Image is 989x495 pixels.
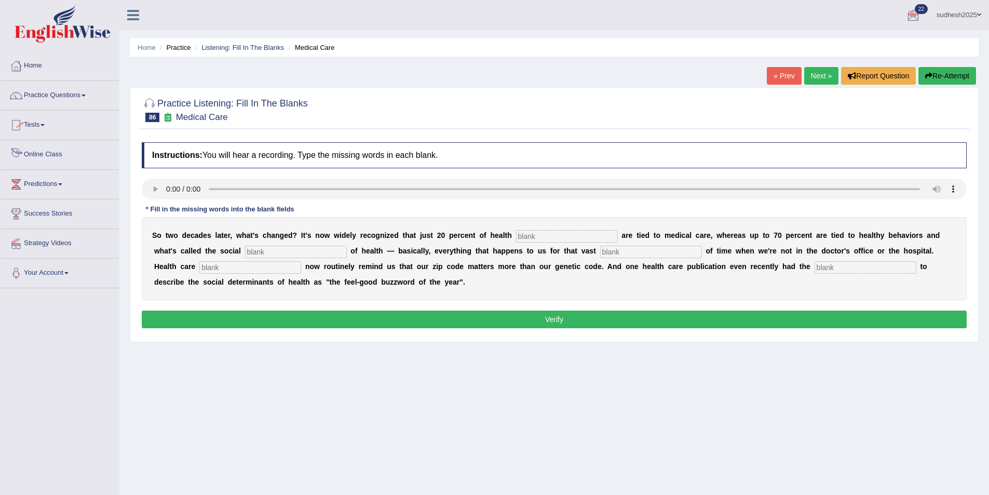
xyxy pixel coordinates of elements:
b: S [152,231,157,239]
b: h [566,247,571,255]
b: e [764,247,768,255]
b: a [235,247,239,255]
b: l [374,247,376,255]
b: p [502,247,506,255]
b: t [790,247,792,255]
b: h [859,231,864,239]
b: t [889,247,891,255]
b: i [384,231,386,239]
b: t [303,231,306,239]
b: t [221,231,224,239]
span: 22 [915,4,928,14]
b: b [398,247,403,255]
b: e [734,231,738,239]
b: o [850,231,855,239]
b: d [288,231,293,239]
b: w [236,231,242,239]
b: c [865,247,870,255]
b: s [207,231,211,239]
b: t [376,247,378,255]
b: g [375,231,380,239]
b: r [626,231,628,239]
b: h [478,247,482,255]
b: s [589,247,593,255]
b: e [869,247,873,255]
b: e [212,247,216,255]
b: t [834,247,837,255]
b: e [896,247,900,255]
a: Strategy Videos [1,229,119,255]
b: a [185,247,189,255]
b: n [380,231,385,239]
b: e [363,231,367,239]
b: t [168,247,171,255]
b: o [529,247,534,255]
b: e [224,231,228,239]
b: 0 [778,231,782,239]
input: blank [815,261,916,274]
b: l [215,231,217,239]
b: 7 [774,231,778,239]
b: r [228,231,231,239]
b: f [858,247,861,255]
b: o [656,231,661,239]
b: i [460,247,463,255]
b: l [689,231,692,239]
a: Online Class [1,140,119,166]
a: Success Stories [1,199,119,225]
b: l [350,231,352,239]
b: t [473,231,476,239]
b: e [893,231,897,239]
b: y [425,247,429,255]
b: l [188,247,191,255]
b: i [233,247,235,255]
b: o [320,231,324,239]
b: t [166,231,168,239]
b: e [186,231,191,239]
input: blank [245,246,347,258]
button: Re-Attempt [918,67,976,85]
b: c [228,247,233,255]
b: n [315,231,320,239]
b: e [203,231,207,239]
b: , [711,231,713,239]
b: t [575,247,577,255]
b: e [641,231,645,239]
b: e [863,231,868,239]
b: a [700,231,704,239]
b: f [710,247,713,255]
a: Next » [804,67,838,85]
b: d [394,231,399,239]
b: a [738,231,742,239]
b: c [460,231,465,239]
b: d [182,231,187,239]
b: h [904,247,909,255]
b: v [581,247,586,255]
b: s [846,247,850,255]
b: b [888,231,893,239]
b: s [919,231,923,239]
b: h [809,247,814,255]
button: Report Question [841,67,916,85]
b: t [763,231,765,239]
b: m [721,247,727,255]
b: y [352,231,356,239]
b: s [220,247,224,255]
b: d [821,247,826,255]
b: u [422,231,427,239]
b: y [450,247,454,255]
b: r [360,231,363,239]
b: h [741,247,746,255]
b: o [826,247,831,255]
b: o [765,231,770,239]
b: t [593,247,596,255]
b: t [505,231,508,239]
b: f [861,247,863,255]
div: * Fill in the missing words into the blank fields [142,205,299,215]
b: h [897,231,902,239]
input: blank [600,246,702,258]
b: h [267,231,272,239]
b: e [629,231,633,239]
b: a [271,231,275,239]
b: e [346,231,350,239]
